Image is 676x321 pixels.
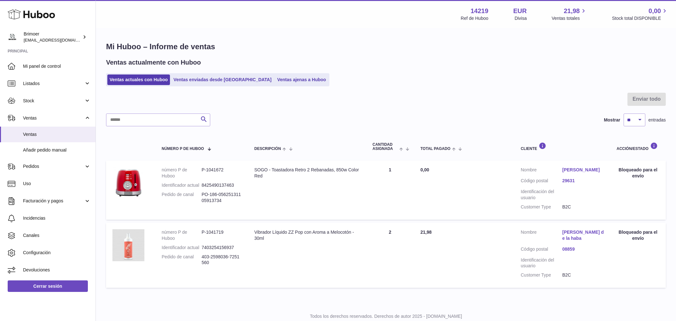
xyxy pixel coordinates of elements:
[521,272,562,278] dt: Customer Type
[562,272,604,278] dd: B2C
[101,313,671,319] p: Todos los derechos reservados. Derechos de autor 2025 - [DOMAIN_NAME]
[162,254,202,266] dt: Pedido de canal
[275,74,328,85] a: Ventas ajenas a Huboo
[23,131,91,137] span: Ventas
[420,167,429,172] span: 0,00
[23,63,91,69] span: Mi panel de control
[373,143,398,151] span: Cantidad ASIGNADA
[521,204,562,210] dt: Customer Type
[162,182,202,188] dt: Identificador actual
[112,229,144,261] img: 142191744800114.jpg
[366,223,414,288] td: 2
[552,7,587,21] a: 21,98 Ventas totales
[521,167,562,175] dt: Nombre
[562,178,604,184] a: 29631
[612,7,668,21] a: 0,00 Stock total DISPONIBLE
[202,167,242,179] dd: P-1041672
[106,42,666,52] h1: Mi Huboo – Informe de ventas
[521,178,562,185] dt: Código postal
[562,246,604,252] a: 08859
[617,142,659,151] div: Acción/Estado
[23,198,84,204] span: Facturación y pagos
[521,246,562,254] dt: Código postal
[552,15,587,21] span: Ventas totales
[23,163,84,169] span: Pedidos
[562,167,604,173] a: [PERSON_NAME]
[254,147,281,151] span: Descripción
[202,229,242,241] dd: P-1041719
[604,117,620,123] label: Mostrar
[562,204,604,210] dd: B2C
[420,147,450,151] span: Total pagado
[649,117,666,123] span: entradas
[254,229,360,241] div: Vibrador Líquido ZZ Pop con Aroma a Melocotón - 30ml
[23,267,91,273] span: Devoluciones
[521,257,562,269] dt: Identificación del usuario
[617,229,659,241] div: Bloqueado para el envío
[162,147,204,151] span: número P de Huboo
[617,167,659,179] div: Bloqueado para el envío
[513,7,527,15] strong: EUR
[23,81,84,87] span: Listados
[162,192,202,204] dt: Pedido de canal
[461,15,488,21] div: Ref de Huboo
[254,167,360,179] div: SOGO - Toastadora Retro 2 Rebanadas, 850w Color Red
[162,167,202,179] dt: número P de Huboo
[202,192,242,204] dd: PO-186-05625131105913734
[8,32,17,42] img: oroses@renuevo.es
[106,58,201,67] h2: Ventas actualmente con Huboo
[24,31,81,43] div: Brimoer
[23,232,91,239] span: Canales
[23,215,91,221] span: Incidencias
[562,229,604,241] a: [PERSON_NAME] de la haba
[23,147,91,153] span: Añadir pedido manual
[202,254,242,266] dd: 403-2598036-7251560
[202,182,242,188] dd: 8425490137463
[24,37,94,43] span: [EMAIL_ADDRESS][DOMAIN_NAME]
[521,142,604,151] div: Cliente
[8,280,88,292] a: Cerrar sesión
[471,7,488,15] strong: 14219
[515,15,527,21] div: Divisa
[23,181,91,187] span: Uso
[23,115,84,121] span: Ventas
[564,7,580,15] span: 21,98
[521,189,562,201] dt: Identificación del usuario
[112,167,144,199] img: 142191744792456.jpg
[23,98,84,104] span: Stock
[612,15,668,21] span: Stock total DISPONIBLE
[420,230,432,235] span: 21,98
[202,245,242,251] dd: 7403254156937
[162,245,202,251] dt: Identificador actual
[171,74,274,85] a: Ventas enviadas desde [GEOGRAPHIC_DATA]
[366,160,414,219] td: 1
[107,74,170,85] a: Ventas actuales con Huboo
[162,229,202,241] dt: número P de Huboo
[521,229,562,243] dt: Nombre
[649,7,661,15] span: 0,00
[23,250,91,256] span: Configuración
